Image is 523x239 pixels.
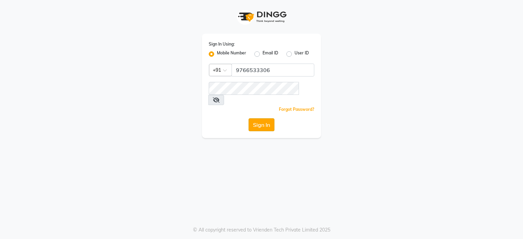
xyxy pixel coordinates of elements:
label: Email ID [263,50,278,58]
label: User ID [295,50,309,58]
label: Sign In Using: [209,41,235,47]
input: Username [232,64,314,76]
img: logo1.svg [234,7,289,27]
label: Mobile Number [217,50,246,58]
input: Username [209,82,299,95]
a: Forgot Password? [279,107,314,112]
button: Sign In [249,118,274,131]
